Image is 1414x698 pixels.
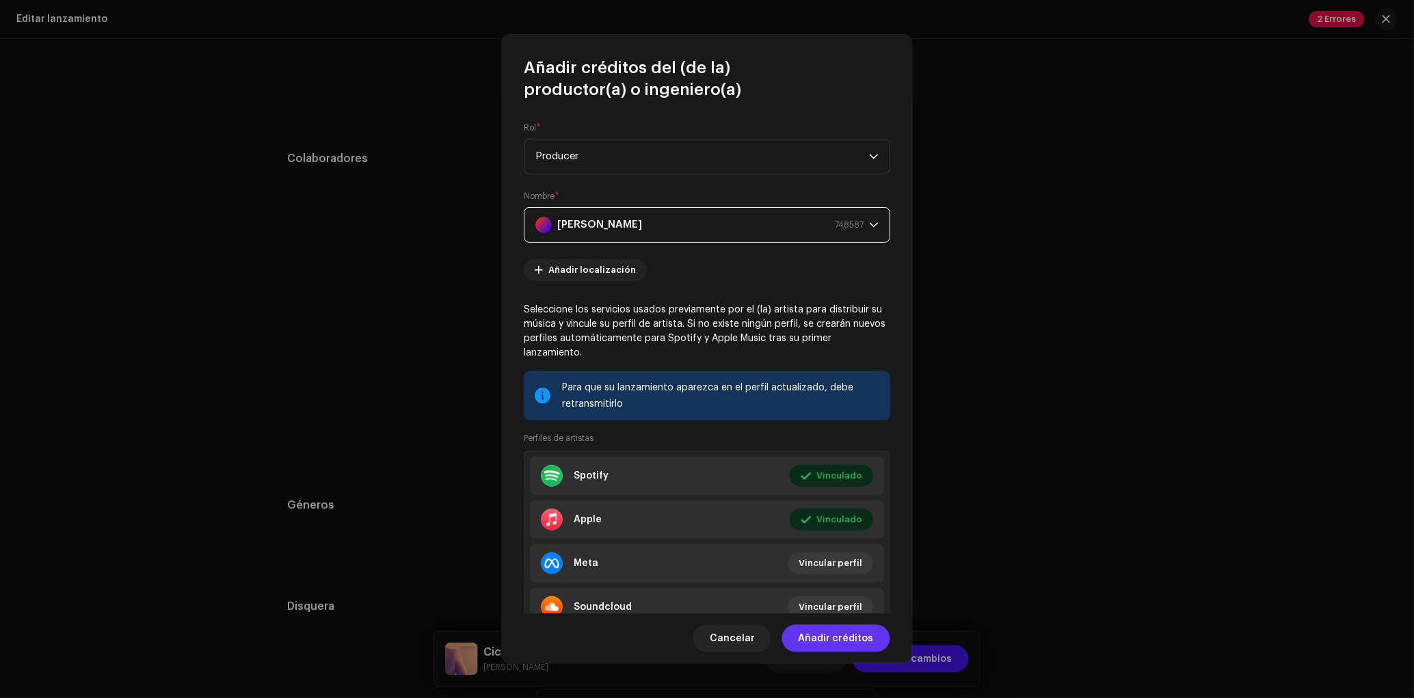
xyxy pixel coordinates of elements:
[574,602,632,613] div: Soundcloud
[869,139,879,174] div: dropdown trigger
[574,558,598,569] div: Meta
[788,596,873,618] button: Vincular perfil
[548,256,636,284] span: Añadir localización
[574,470,609,481] div: Spotify
[524,259,647,281] button: Añadir localización
[557,208,642,242] strong: [PERSON_NAME]
[799,593,862,621] span: Vincular perfil
[693,625,771,652] button: Cancelar
[782,625,890,652] button: Añadir créditos
[524,431,593,445] small: Perfiles de artistas
[790,465,873,487] button: Vinculado
[869,208,879,242] div: dropdown trigger
[535,208,869,242] span: Pablo Soláns
[799,550,862,577] span: Vincular perfil
[562,379,879,412] div: Para que su lanzamiento aparezca en el perfil actualizado, debe retransmitirlo
[790,509,873,531] button: Vinculado
[574,514,602,525] div: Apple
[524,57,890,100] span: Añadir créditos del (de la) productor(a) o ingeniero(a)
[835,208,864,242] span: 748587
[524,122,541,133] label: Rol
[710,625,755,652] span: Cancelar
[535,139,869,174] span: Producer
[788,552,873,574] button: Vincular perfil
[524,191,559,202] label: Nombre
[816,462,862,489] span: Vinculado
[799,625,874,652] span: Añadir créditos
[816,506,862,533] span: Vinculado
[524,303,890,360] p: Seleccione los servicios usados previamente por el (la) artista para distribuir su música y vincu...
